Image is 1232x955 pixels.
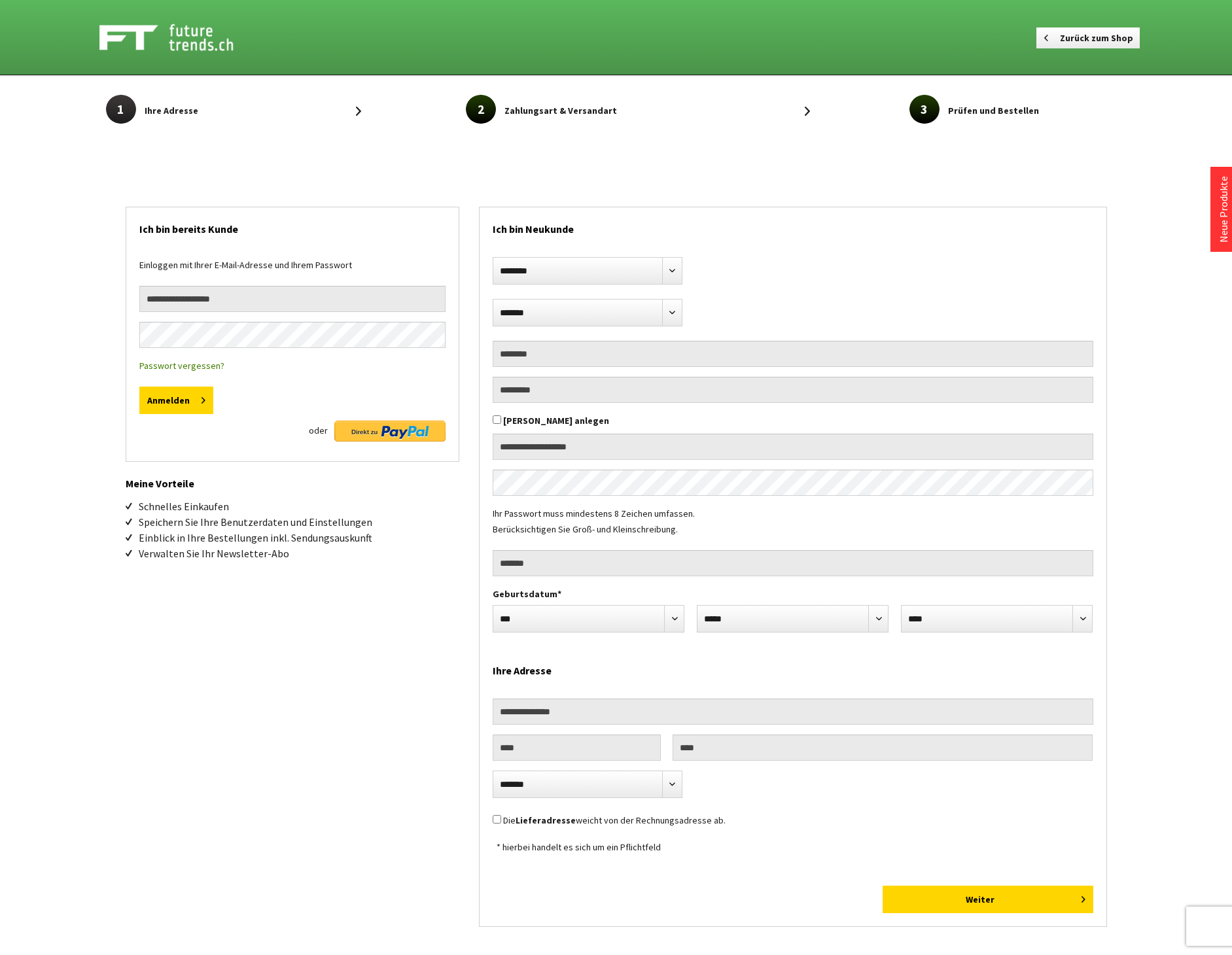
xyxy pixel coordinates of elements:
[493,207,1093,244] h2: Ich bin Neukunde
[139,207,446,244] h2: Ich bin bereits Kunde
[99,21,262,54] img: Shop Futuretrends - zur Startseite wechseln
[139,360,224,372] a: Passwort vergessen?
[504,103,617,118] span: Zahlungsart & Versandart
[493,506,1093,550] div: Ihr Passwort muss mindestens 8 Zeichen umfassen. Berücksichtigen Sie Groß- und Kleinschreibung.
[503,415,609,426] label: [PERSON_NAME] anlegen
[106,95,136,124] span: 1
[139,546,459,561] li: Verwalten Sie Ihr Newsletter-Abo
[1036,27,1140,48] a: Zurück zum Shop
[139,498,459,514] li: Schnelles Einkaufen
[139,514,459,530] li: Speichern Sie Ihre Benutzerdaten und Einstellungen
[948,103,1039,118] span: Prüfen und Bestellen
[883,886,1093,913] button: Weiter
[145,103,198,118] span: Ihre Adresse
[99,21,349,54] a: Shop Futuretrends - zur Startseite wechseln
[516,814,576,826] strong: Lieferadresse
[909,95,940,124] span: 3
[139,530,459,546] li: Einblick in Ihre Bestellungen inkl. Sendungsauskunft
[139,257,446,286] div: Einloggen mit Ihrer E-Mail-Adresse und Ihrem Passwort
[309,421,328,440] span: oder
[466,95,496,124] span: 2
[497,841,1089,873] div: * hierbei handelt es sich um ein Pflichtfeld
[493,649,1093,686] h2: Ihre Adresse
[1217,176,1230,243] a: Neue Produkte
[334,421,446,442] img: Direkt zu PayPal Button
[493,586,1093,602] label: Geburtsdatum*
[503,814,726,826] label: Die weicht von der Rechnungsadresse ab.
[139,387,213,414] button: Anmelden
[126,462,459,492] h2: Meine Vorteile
